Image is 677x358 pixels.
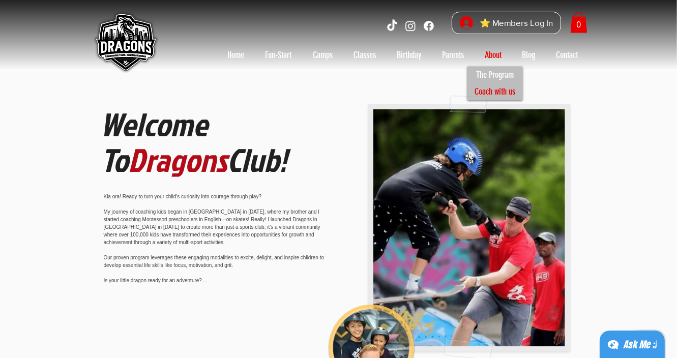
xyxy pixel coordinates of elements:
[90,8,161,79] img: Skate Dragons logo with the slogan 'Empowering Youth, Enriching Families' in Singapore.
[382,265,420,285] span: Camps
[126,130,547,240] span: Dragon-Method. 100,000 Kids Empowered - Will Yours Be Next!?
[217,47,588,63] nav: Site
[134,264,174,284] span: Try-Out
[496,264,551,284] span: Birthdays
[386,19,435,33] ul: Social Bar
[111,260,199,288] a: Try-Out
[470,83,520,100] p: Coach with us
[467,67,522,83] a: The Program
[512,47,546,63] a: Blog
[551,47,583,63] p: Contact
[623,338,657,352] div: Ask Me ;)
[255,47,303,63] a: Fun-Start
[349,47,381,63] p: Classes
[236,261,320,289] a: Classes
[437,47,469,63] p: Parents
[546,47,588,63] a: Contact
[475,47,512,63] a: About
[480,47,507,63] p: About
[308,47,338,63] p: Camps
[576,20,581,29] text: 0
[360,261,445,289] a: Camps
[483,260,567,288] a: Birthdays
[217,47,255,63] a: Home
[517,47,541,63] p: Blog
[387,47,432,63] a: Birthday
[343,47,387,63] a: Classes
[222,47,249,63] p: Home
[260,47,297,63] p: Fun-Start
[254,265,299,285] span: Classes
[453,12,561,34] button: ⭐ Members Log In
[467,83,522,100] a: Coach with us
[477,15,557,31] span: ⭐ Members Log In
[392,47,427,63] p: Birthday
[303,47,343,63] a: Camps
[432,47,475,63] a: Parents
[570,12,587,33] a: Cart with 0 items
[472,67,518,83] p: The Program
